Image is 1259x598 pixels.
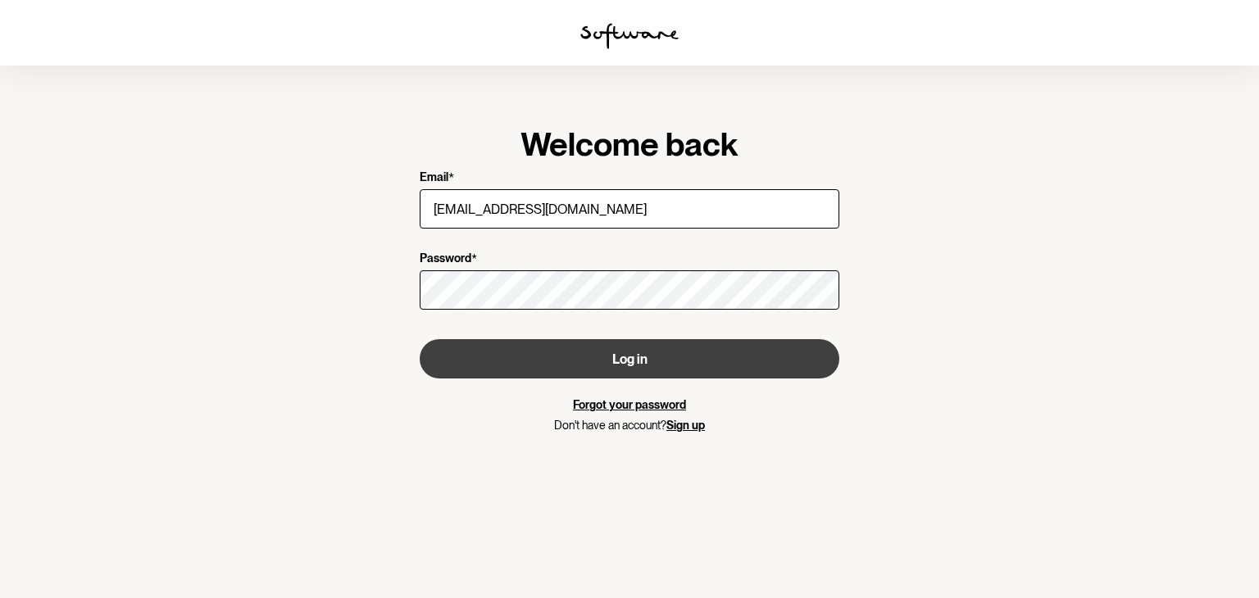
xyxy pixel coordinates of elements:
[420,170,448,186] p: Email
[420,251,471,267] p: Password
[420,419,839,433] p: Don't have an account?
[580,23,679,49] img: software logo
[666,419,705,432] a: Sign up
[420,339,839,378] button: Log in
[573,398,686,411] a: Forgot your password
[420,125,839,164] h1: Welcome back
